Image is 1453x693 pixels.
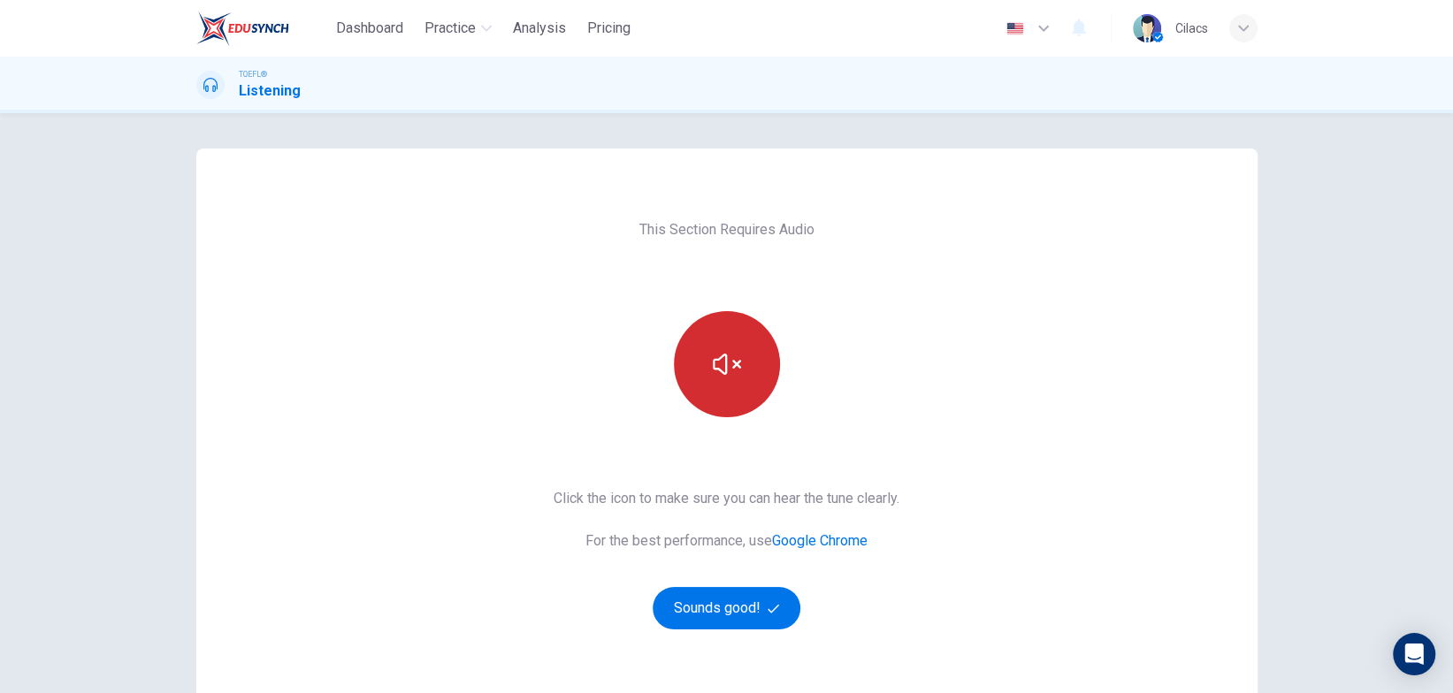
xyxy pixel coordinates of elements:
[1133,14,1161,42] img: Profile picture
[587,18,631,39] span: Pricing
[554,488,899,509] span: Click the icon to make sure you can hear the tune clearly.
[639,219,814,240] span: This Section Requires Audio
[239,68,267,80] span: TOEFL®
[653,587,801,629] button: Sounds good!
[772,532,868,549] a: Google Chrome
[554,530,899,552] span: For the best performance, use
[239,80,301,102] h1: Listening
[329,12,410,44] button: Dashboard
[336,18,403,39] span: Dashboard
[1004,22,1026,35] img: en
[1175,18,1208,39] div: Cilacs
[424,18,476,39] span: Practice
[513,18,566,39] span: Analysis
[196,11,289,46] img: EduSynch logo
[196,11,330,46] a: EduSynch logo
[417,12,499,44] button: Practice
[580,12,638,44] button: Pricing
[1393,633,1435,675] div: Open Intercom Messenger
[506,12,573,44] button: Analysis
